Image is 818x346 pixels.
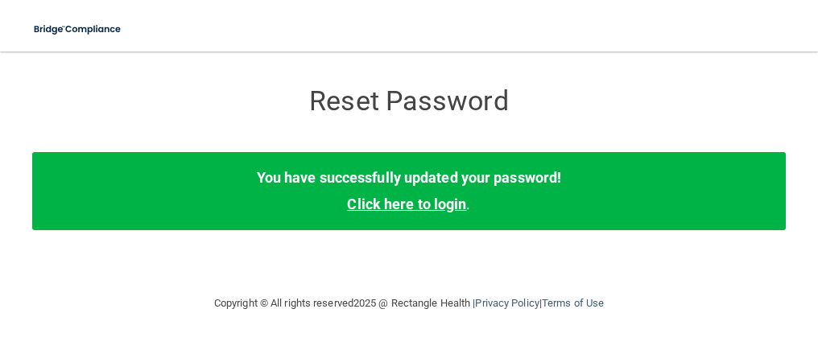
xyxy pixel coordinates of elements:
a: Click here to login [347,196,466,212]
a: Terms of Use [542,297,604,309]
div: Copyright © All rights reserved 2025 @ Rectangle Health | | [115,278,703,329]
b: You have successfully updated your password! [257,169,561,186]
h3: Reset Password [115,86,703,116]
a: Privacy Policy [475,297,539,309]
div: . [32,152,786,229]
img: bridge_compliance_login_screen.278c3ca4.svg [24,13,132,46]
